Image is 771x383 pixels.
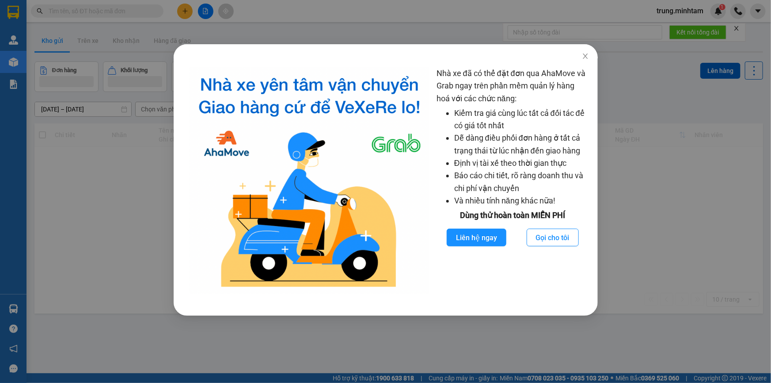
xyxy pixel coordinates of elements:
[573,44,597,69] button: Close
[526,229,578,246] button: Gọi cho tôi
[456,232,497,243] span: Liên hệ ngay
[190,67,429,294] img: logo
[454,107,589,132] li: Kiểm tra giá cùng lúc tất cả đối tác để có giá tốt nhất
[446,229,506,246] button: Liên hệ ngay
[454,195,589,207] li: Và nhiều tính năng khác nữa!
[581,53,589,60] span: close
[436,209,589,222] div: Dùng thử hoàn toàn MIỄN PHÍ
[454,169,589,195] li: Báo cáo chi tiết, rõ ràng doanh thu và chi phí vận chuyển
[436,67,589,294] div: Nhà xe đã có thể đặt đơn qua AhaMove và Grab ngay trên phần mềm quản lý hàng hoá với các chức năng:
[454,157,589,169] li: Định vị tài xế theo thời gian thực
[454,132,589,157] li: Dễ dàng điều phối đơn hàng ở tất cả trạng thái từ lúc nhận đến giao hàng
[536,232,569,243] span: Gọi cho tôi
